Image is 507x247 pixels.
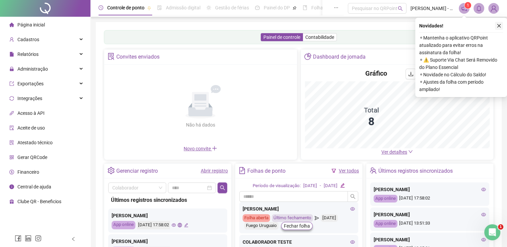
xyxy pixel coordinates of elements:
[243,238,355,246] div: COLABORADOR TESTE
[489,3,499,13] img: 91582
[334,5,338,10] span: ellipsis
[170,121,231,129] div: Não há dados
[398,6,403,11] span: search
[281,222,313,230] button: Fechar folha
[497,23,501,28] span: close
[35,235,42,242] span: instagram
[320,182,321,189] div: -
[178,223,182,227] span: global
[239,167,246,174] span: file-text
[17,66,48,72] span: Administração
[264,5,290,10] span: Painel do DP
[293,6,297,10] span: pushpin
[303,5,307,10] span: book
[17,110,45,116] span: Acesso à API
[184,146,217,151] span: Novo convite
[9,81,14,86] span: export
[116,51,160,63] div: Convites enviados
[108,53,115,60] span: solution
[108,167,115,174] span: setting
[419,22,443,29] span: Novidades !
[112,212,224,219] div: [PERSON_NAME]
[339,168,359,173] a: Ver todos
[467,3,469,8] span: 1
[9,96,14,101] span: sync
[313,51,366,63] div: Dashboard de jornada
[112,238,224,245] div: [PERSON_NAME]
[374,195,397,202] div: App online
[184,223,188,227] span: edit
[17,81,44,86] span: Exportações
[381,149,413,155] a: Ver detalhes down
[147,6,151,10] span: pushpin
[378,165,453,177] div: Últimos registros sincronizados
[305,34,334,40] span: Contabilidade
[9,126,14,130] span: audit
[243,214,270,222] div: Folha aberta
[107,5,144,10] span: Controle de ponto
[220,185,225,190] span: search
[17,52,39,57] span: Relatórios
[17,199,61,204] span: Clube QR - Beneficios
[374,195,486,202] div: [DATE] 17:58:02
[476,5,482,11] span: bell
[340,183,344,187] span: edit
[157,5,162,10] span: file-done
[243,205,355,213] div: [PERSON_NAME]
[9,111,14,115] span: api
[17,184,51,189] span: Central de ajuda
[9,184,14,189] span: info-circle
[9,140,14,145] span: solution
[99,5,103,10] span: clock-circle
[17,140,53,145] span: Atestado técnico
[410,5,455,12] span: [PERSON_NAME] - Fuego Uruguaio
[464,2,471,9] sup: 1
[284,222,310,230] span: Fechar folha
[484,224,500,240] iframe: Intercom live chat
[244,222,278,230] div: Fuego Uruguaio
[374,186,486,193] div: [PERSON_NAME]
[111,196,225,204] div: Últimos registros sincronizados
[172,223,176,227] span: eye
[365,69,387,78] h4: Gráfico
[116,165,158,177] div: Gerenciar registro
[253,182,301,189] div: Período de visualização:
[137,221,170,229] div: [DATE] 17:58:02
[481,237,486,242] span: eye
[9,22,14,27] span: home
[17,37,39,42] span: Cadastros
[350,207,355,211] span: eye
[215,5,249,10] span: Gestão de férias
[25,235,31,242] span: linkedin
[381,149,407,155] span: Ver detalhes
[419,71,503,78] span: ⚬ Novidade no Cálculo do Saldo!
[419,56,503,71] span: ⚬ ⚠️ Suporte Via Chat Será Removido do Plano Essencial
[17,22,45,27] span: Página inicial
[9,37,14,42] span: user-add
[9,170,14,174] span: dollar
[374,211,486,218] div: [PERSON_NAME]
[255,5,260,10] span: dashboard
[17,155,47,160] span: Gerar QRCode
[419,34,503,56] span: ⚬ Mantenha o aplicativo QRPoint atualizado para evitar erros na assinatura da folha!
[9,52,14,57] span: file
[9,155,14,160] span: qrcode
[481,187,486,192] span: eye
[17,125,45,131] span: Aceite de uso
[350,240,355,244] span: eye
[112,221,135,229] div: App online
[311,5,354,10] span: Folha de pagamento
[370,167,377,174] span: team
[350,194,356,199] span: search
[321,214,338,222] div: [DATE]
[324,182,337,189] div: [DATE]
[408,149,413,154] span: down
[9,67,14,71] span: lock
[481,212,486,217] span: eye
[9,199,14,204] span: gift
[331,168,336,173] span: filter
[166,5,200,10] span: Admissão digital
[247,165,286,177] div: Folhas de ponto
[408,71,414,77] span: download
[17,96,42,101] span: Integrações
